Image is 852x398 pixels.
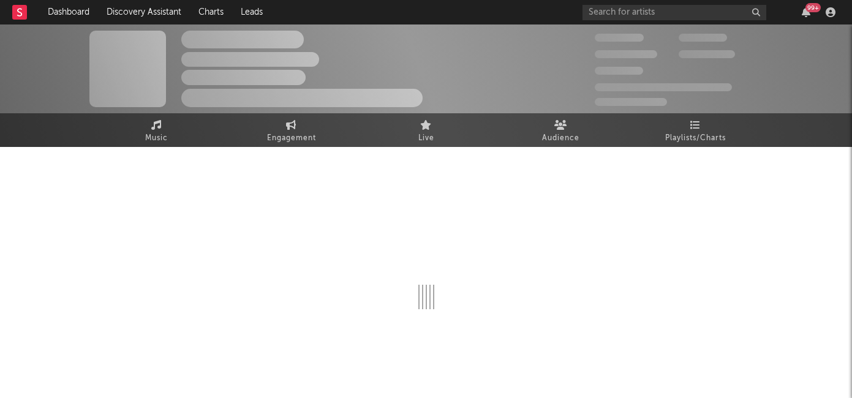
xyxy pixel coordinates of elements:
div: 99 + [805,3,821,12]
span: 100,000 [595,67,643,75]
span: Audience [542,131,579,146]
span: 100,000 [679,34,727,42]
span: Live [418,131,434,146]
button: 99+ [802,7,810,17]
span: Playlists/Charts [665,131,726,146]
span: 50,000,000 Monthly Listeners [595,83,732,91]
a: Music [89,113,224,147]
span: Engagement [267,131,316,146]
a: Playlists/Charts [628,113,763,147]
span: Music [145,131,168,146]
span: Jump Score: 85.0 [595,98,667,106]
span: 1,000,000 [679,50,735,58]
input: Search for artists [582,5,766,20]
span: 50,000,000 [595,50,657,58]
span: 300,000 [595,34,644,42]
a: Engagement [224,113,359,147]
a: Live [359,113,494,147]
a: Audience [494,113,628,147]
